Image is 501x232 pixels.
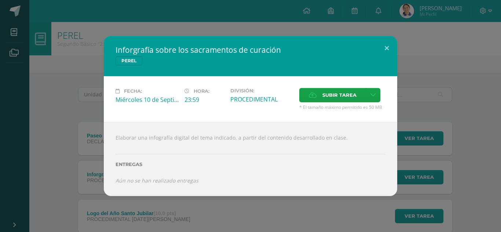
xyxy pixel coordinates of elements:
span: Subir tarea [322,88,356,102]
div: Elaborar una infografía digital del tema indicado, a partir del contenido desarrollado en clase. [104,122,397,196]
div: 23:59 [184,96,224,104]
span: PEREL [116,56,142,65]
span: Hora: [194,88,209,94]
div: Miércoles 10 de Septiembre [116,96,179,104]
button: Close (Esc) [376,36,397,61]
i: Aún no se han realizado entregas [116,177,198,184]
span: * El tamaño máximo permitido es 50 MB [299,104,385,110]
label: División: [230,88,293,93]
span: Fecha: [124,88,142,94]
div: PROCEDIMENTAL [230,95,293,103]
h2: Inforgrafía sobre los sacramentos de curación [116,45,385,55]
label: Entregas [116,162,385,167]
